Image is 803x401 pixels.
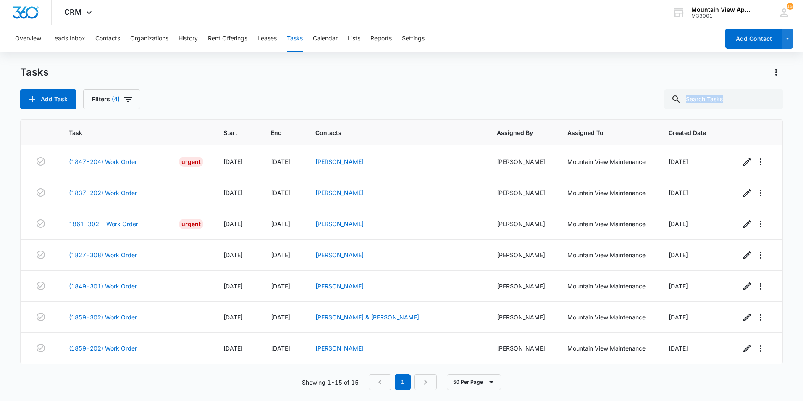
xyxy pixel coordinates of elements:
[257,25,277,52] button: Leases
[315,314,419,321] a: [PERSON_NAME] & [PERSON_NAME]
[315,158,364,165] a: [PERSON_NAME]
[223,220,243,227] span: [DATE]
[402,25,425,52] button: Settings
[497,282,547,290] div: [PERSON_NAME]
[315,189,364,196] a: [PERSON_NAME]
[95,25,120,52] button: Contacts
[497,313,547,322] div: [PERSON_NAME]
[287,25,303,52] button: Tasks
[130,25,168,52] button: Organizations
[664,89,783,109] input: Search Tasks
[179,219,203,229] div: Urgent
[208,25,247,52] button: Rent Offerings
[64,8,82,16] span: CRM
[567,251,648,259] div: Mountain View Maintenance
[315,128,464,137] span: Contacts
[112,96,120,102] span: (4)
[567,128,636,137] span: Assigned To
[271,220,290,227] span: [DATE]
[567,313,648,322] div: Mountain View Maintenance
[223,251,243,259] span: [DATE]
[669,345,688,352] span: [DATE]
[271,158,290,165] span: [DATE]
[83,89,140,109] button: Filters(4)
[497,251,547,259] div: [PERSON_NAME]
[20,89,76,109] button: Add Task
[271,345,290,352] span: [DATE]
[20,66,49,79] h1: Tasks
[567,188,648,197] div: Mountain View Maintenance
[669,128,708,137] span: Created Date
[691,13,753,19] div: account id
[567,157,648,166] div: Mountain View Maintenance
[51,25,85,52] button: Leads Inbox
[223,314,243,321] span: [DATE]
[223,345,243,352] span: [DATE]
[69,282,137,290] a: (1849-301) Work Order
[179,157,203,167] div: Urgent
[669,251,688,259] span: [DATE]
[302,378,359,387] p: Showing 1-15 of 15
[271,189,290,196] span: [DATE]
[223,189,243,196] span: [DATE]
[447,374,501,390] button: 50 Per Page
[669,158,688,165] span: [DATE]
[348,25,360,52] button: Lists
[669,220,688,227] span: [DATE]
[315,220,364,227] a: [PERSON_NAME]
[769,66,783,79] button: Actions
[315,345,364,352] a: [PERSON_NAME]
[497,344,547,353] div: [PERSON_NAME]
[567,282,648,290] div: Mountain View Maintenance
[223,128,239,137] span: Start
[669,282,688,290] span: [DATE]
[315,282,364,290] a: [PERSON_NAME]
[69,313,137,322] a: (1859-302) Work Order
[369,374,437,390] nav: Pagination
[497,128,535,137] span: Assigned By
[725,29,782,49] button: Add Contact
[223,282,243,290] span: [DATE]
[271,128,283,137] span: End
[567,344,648,353] div: Mountain View Maintenance
[271,251,290,259] span: [DATE]
[313,25,338,52] button: Calendar
[691,6,753,13] div: account name
[370,25,392,52] button: Reports
[567,219,648,228] div: Mountain View Maintenance
[69,128,191,137] span: Task
[271,314,290,321] span: [DATE]
[271,282,290,290] span: [DATE]
[497,188,547,197] div: [PERSON_NAME]
[787,3,793,10] div: notifications count
[497,219,547,228] div: [PERSON_NAME]
[787,3,793,10] span: 154
[178,25,198,52] button: History
[395,374,411,390] em: 1
[669,314,688,321] span: [DATE]
[15,25,41,52] button: Overview
[315,251,364,259] a: [PERSON_NAME]
[669,189,688,196] span: [DATE]
[69,344,137,353] a: (1859-202) Work Order
[69,188,137,197] a: (1837-202) Work Order
[69,157,137,166] a: (1847-204) Work Order
[69,219,138,228] a: 1861-302 - Work Order
[223,158,243,165] span: [DATE]
[69,251,137,259] a: (1827-308) Work Order
[497,157,547,166] div: [PERSON_NAME]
